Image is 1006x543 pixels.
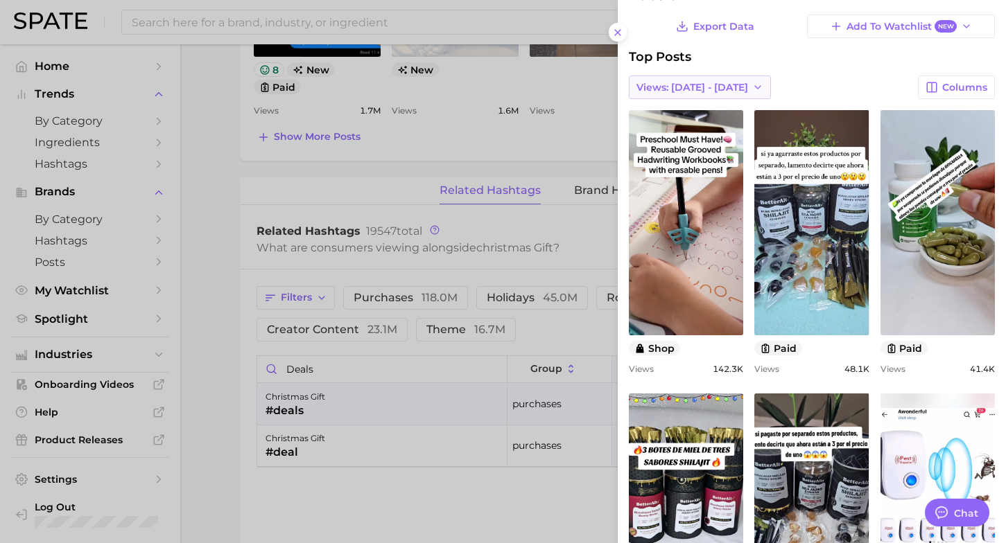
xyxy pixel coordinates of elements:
span: Columns [942,82,987,94]
span: Export Data [693,21,754,33]
span: Views: [DATE] - [DATE] [636,82,748,94]
span: Top Posts [629,49,691,64]
span: Views [629,364,654,374]
button: Add to WatchlistNew [807,15,995,38]
button: Views: [DATE] - [DATE] [629,75,771,99]
button: paid [754,341,802,355]
span: 142.3k [713,364,743,374]
span: Views [881,364,905,374]
button: shop [629,341,680,355]
button: paid [881,341,928,355]
span: Add to Watchlist [847,20,957,33]
button: Export Data [673,15,757,38]
span: Views [754,364,779,374]
span: New [935,20,957,33]
span: 41.4k [970,364,995,374]
span: 48.1k [844,364,869,374]
button: Columns [918,75,995,99]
